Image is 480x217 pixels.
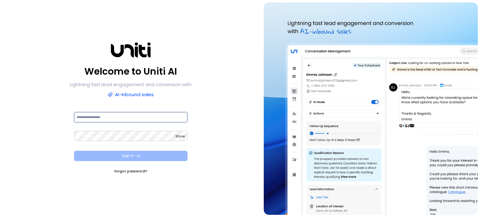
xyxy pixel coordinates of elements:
button: Sign In [74,151,187,161]
p: Welcome to Uniti AI [84,64,177,79]
p: AI-inbound sales [107,90,154,99]
button: Show [175,133,185,140]
span: Show [175,134,185,139]
p: Lightning fast lead engagement and conversion with [70,80,192,89]
a: Forgot password? [114,168,147,175]
img: auth-hero.png [264,2,477,215]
